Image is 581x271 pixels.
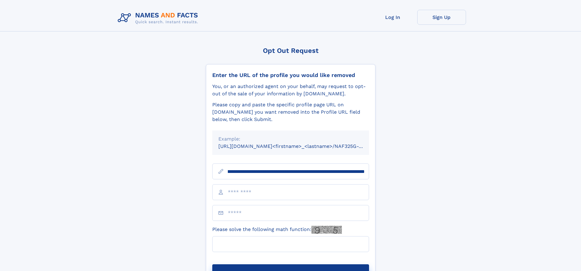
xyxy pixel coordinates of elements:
[368,10,417,25] a: Log In
[218,143,381,149] small: [URL][DOMAIN_NAME]<firstname>_<lastname>/NAF325G-xxxxxxxx
[212,72,369,79] div: Enter the URL of the profile you would like removed
[218,135,363,143] div: Example:
[212,226,342,234] label: Please solve the following math function:
[212,83,369,97] div: You, or an authorized agent on your behalf, may request to opt-out of the sale of your informatio...
[115,10,203,26] img: Logo Names and Facts
[206,47,375,54] div: Opt Out Request
[212,101,369,123] div: Please copy and paste the specific profile page URL on [DOMAIN_NAME] you want removed into the Pr...
[417,10,466,25] a: Sign Up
